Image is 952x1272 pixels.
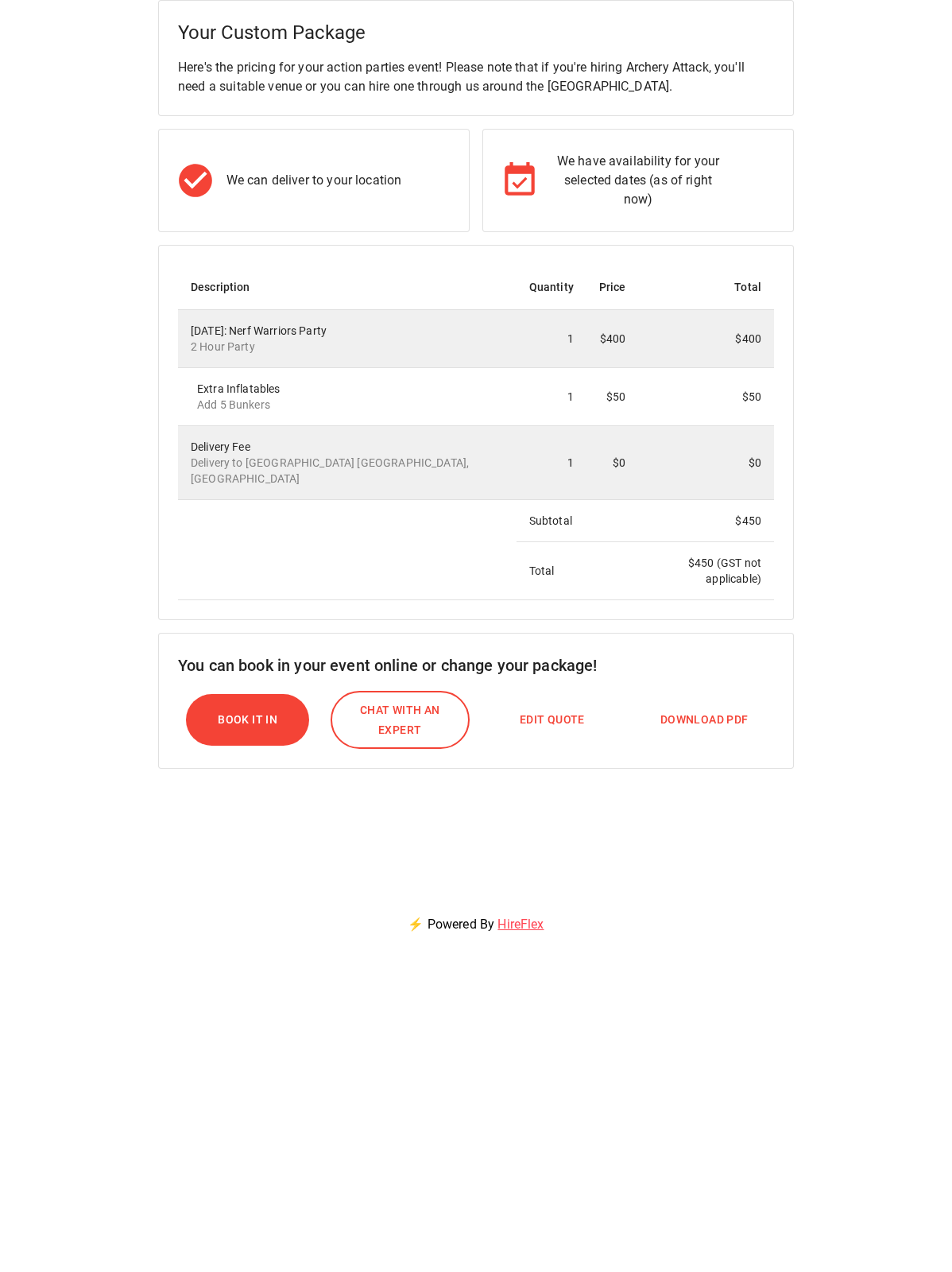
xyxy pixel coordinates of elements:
th: Price [586,265,639,310]
td: Subtotal [517,500,639,542]
h6: You can book in your event online or change your package! [178,653,774,678]
p: We have availability for your selected dates (as of right now) [550,152,727,209]
p: Delivery to [GEOGRAPHIC_DATA] [GEOGRAPHIC_DATA], [GEOGRAPHIC_DATA] [191,455,504,487]
button: Download PDF [644,702,764,738]
h5: Your Custom Package [178,20,774,45]
td: $400 [639,310,774,368]
p: Here's the pricing for your action parties event! Please note that if you're hiring Archery Attac... [178,58,774,96]
p: Add 5 Bunkers [197,397,504,413]
td: $0 [639,426,774,500]
a: HireFlex [497,917,544,932]
div: Extra Inflatables [197,381,504,413]
td: Total [517,542,639,600]
p: 2 Hour Party [191,339,504,355]
p: ⚡ Powered By [389,896,563,953]
td: $ 450 (GST not applicable) [639,542,774,600]
span: Book it In [218,710,277,730]
td: 1 [517,368,586,426]
th: Total [639,265,774,310]
td: $50 [639,368,774,426]
th: Description [178,265,517,310]
td: $400 [586,310,639,368]
td: 1 [517,310,586,368]
th: Quantity [517,265,586,310]
td: $0 [586,426,639,500]
button: Edit Quote [504,702,601,738]
span: Edit Quote [520,710,585,730]
p: We can deliver to your location [226,171,402,190]
span: Download PDF [660,710,749,730]
td: 1 [517,426,586,500]
td: $50 [586,368,639,426]
button: Book it In [186,694,309,746]
button: Chat with an expert [331,691,470,749]
div: Delivery Fee [191,439,504,487]
td: $ 450 [639,500,774,542]
div: [DATE]: Nerf Warriors Party [191,323,504,355]
span: Chat with an expert [348,700,453,739]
